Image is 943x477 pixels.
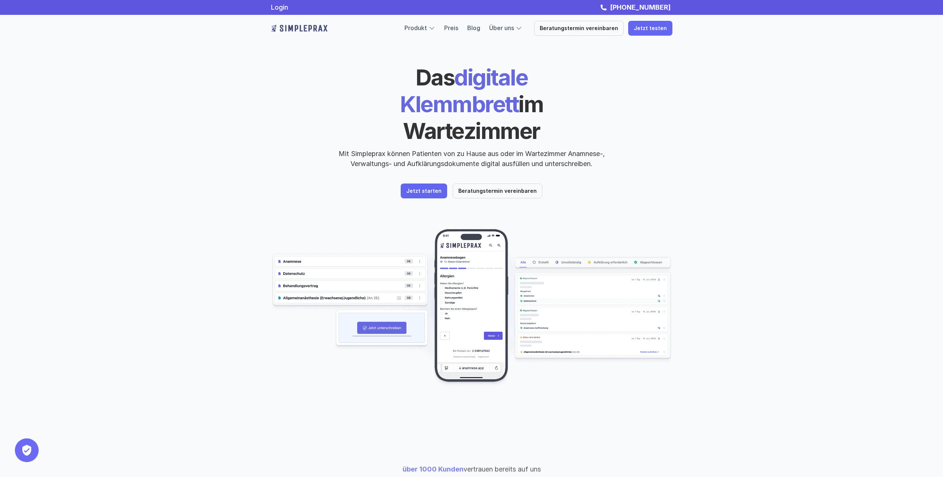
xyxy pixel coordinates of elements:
[416,64,455,91] span: Das
[444,24,458,32] a: Preis
[406,188,442,194] p: Jetzt starten
[403,464,541,474] p: vertrauen bereits auf uns
[271,3,288,11] a: Login
[628,21,672,36] a: Jetzt testen
[489,24,514,32] a: Über uns
[404,24,427,32] a: Produkt
[458,188,537,194] p: Beratungstermin vereinbaren
[403,465,464,473] span: über 1000 Kunden
[534,21,624,36] a: Beratungstermin vereinbaren
[401,184,447,198] a: Jetzt starten
[403,91,547,144] span: im Wartezimmer
[271,228,672,388] img: Beispielscreenshots aus der Simpleprax Anwendung
[453,184,542,198] a: Beratungstermin vereinbaren
[540,25,618,32] p: Beratungstermin vereinbaren
[467,24,480,32] a: Blog
[332,149,611,169] p: Mit Simpleprax können Patienten von zu Hause aus oder im Wartezimmer Anamnese-, Verwaltungs- und ...
[608,3,672,11] a: [PHONE_NUMBER]
[610,3,671,11] strong: [PHONE_NUMBER]
[634,25,667,32] p: Jetzt testen
[343,64,600,144] h1: digitale Klemmbrett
